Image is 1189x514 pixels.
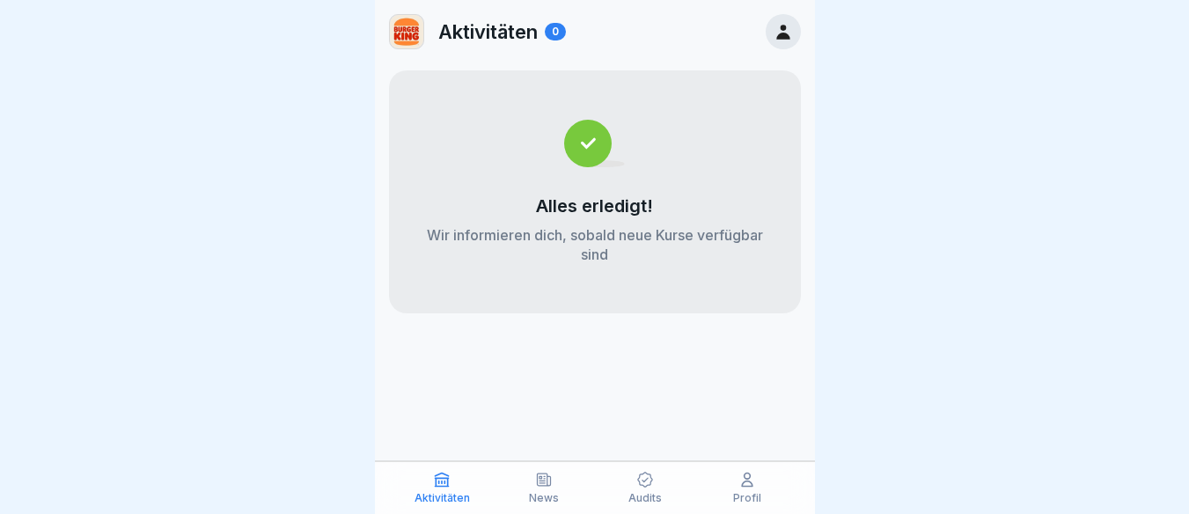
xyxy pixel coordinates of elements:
p: Wir informieren dich, sobald neue Kurse verfügbar sind [424,225,766,264]
p: Aktivitäten [438,20,538,43]
p: Profil [733,492,761,504]
p: Alles erledigt! [536,195,653,217]
p: Audits [628,492,662,504]
img: w2f18lwxr3adf3talrpwf6id.png [390,15,423,48]
p: Aktivitäten [415,492,470,504]
div: 0 [545,23,566,40]
p: News [529,492,559,504]
img: completed.svg [564,120,625,167]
